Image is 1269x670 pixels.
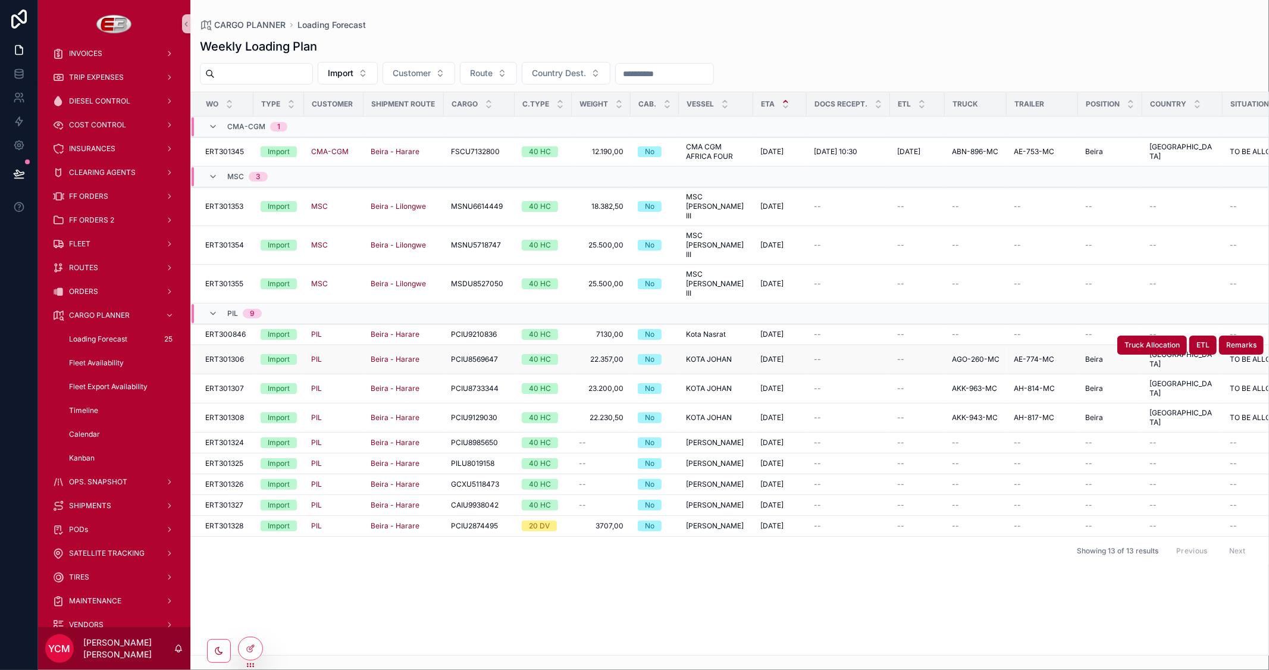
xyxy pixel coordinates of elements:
div: No [645,240,654,251]
span: MSNU6614449 [451,202,503,211]
div: No [645,201,654,212]
span: CARGO PLANNER [69,311,130,320]
span: DIESEL CONTROL [69,96,130,106]
a: AGO-260-MC [952,355,999,364]
span: ETL [1196,340,1210,350]
span: -- [1230,279,1237,289]
a: KOTA JOHAN [686,384,746,393]
a: PIL [311,355,322,364]
a: -- [814,384,883,393]
a: Import [261,383,297,394]
a: Loading Forecast [297,19,366,31]
span: -- [1149,202,1157,211]
a: Import [261,146,297,157]
a: -- [897,240,938,250]
a: PCIU9210836 [451,330,507,339]
a: Beira - Lilongwe [371,202,437,211]
a: [DATE] [760,279,800,289]
a: Beira [1085,147,1135,156]
span: ABN-896-MC [952,147,998,156]
span: -- [1085,330,1092,339]
span: -- [814,279,821,289]
a: 40 HC [522,201,565,212]
div: No [645,329,654,340]
span: Beira [1085,147,1103,156]
div: 25 [161,332,176,346]
a: No [638,201,672,212]
button: Truck Allocation [1117,336,1187,355]
span: ERT301307 [205,384,244,393]
a: -- [1149,279,1215,289]
span: Beira - Harare [371,384,419,393]
div: No [645,383,654,394]
a: AE-753-MC [1014,147,1071,156]
a: AE-774-MC [1014,355,1071,364]
a: MSC [311,240,328,250]
span: 12.190,00 [579,147,623,156]
span: Beira - Lilongwe [371,202,426,211]
a: [DATE] [760,355,800,364]
span: -- [897,240,904,250]
a: 22.357,00 [579,355,623,364]
span: CMA CGM AFRICA FOUR [686,142,746,161]
a: [DATE] [760,330,800,339]
a: MSC [311,279,328,289]
a: -- [1014,240,1071,250]
span: CMA-CGM [227,122,265,132]
span: -- [1149,330,1157,339]
div: 40 HC [529,278,551,289]
span: KOTA JOHAN [686,355,732,364]
span: Loading Forecast [69,334,127,344]
span: 25.500,00 [579,279,623,289]
div: Import [268,329,290,340]
a: -- [814,330,883,339]
a: MSC [PERSON_NAME] III [686,192,746,221]
a: Beira - Harare [371,330,437,339]
span: PCIU8569647 [451,355,498,364]
span: KOTA JOHAN [686,384,732,393]
a: No [638,354,672,365]
span: -- [897,330,904,339]
a: ERT301307 [205,384,246,393]
a: 40 HC [522,146,565,157]
a: -- [1014,202,1071,211]
a: CMA-CGM [311,147,356,156]
a: CARGO PLANNER [200,19,286,31]
a: Beira - Harare [371,355,437,364]
a: KOTA JOHAN [686,355,746,364]
a: Beira - Lilongwe [371,240,437,250]
a: [GEOGRAPHIC_DATA] [1149,350,1215,369]
a: -- [897,355,938,364]
a: Import [261,329,297,340]
a: -- [1014,279,1071,289]
span: ERT301354 [205,240,244,250]
span: -- [1085,202,1092,211]
a: MSNU5718747 [451,240,507,250]
span: -- [952,330,959,339]
a: MSC [PERSON_NAME] III [686,270,746,298]
span: FF ORDERS 2 [69,215,114,225]
a: PIL [311,355,356,364]
a: INSURANCES [45,138,183,159]
span: Fleet Export Availability [69,382,148,392]
a: ORDERS [45,281,183,302]
span: FSCU7132800 [451,147,500,156]
a: PIL [311,330,322,339]
div: Import [268,146,290,157]
span: Route [470,67,493,79]
a: 40 HC [522,354,565,365]
a: CLEARING AGENTS [45,162,183,183]
a: Beira - Harare [371,355,419,364]
a: 40 HC [522,278,565,289]
span: Truck Allocation [1124,340,1180,350]
span: INVOICES [69,49,102,58]
a: -- [1085,330,1135,339]
a: -- [814,355,883,364]
span: MSDU8527050 [451,279,503,289]
span: ROUTES [69,263,98,273]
